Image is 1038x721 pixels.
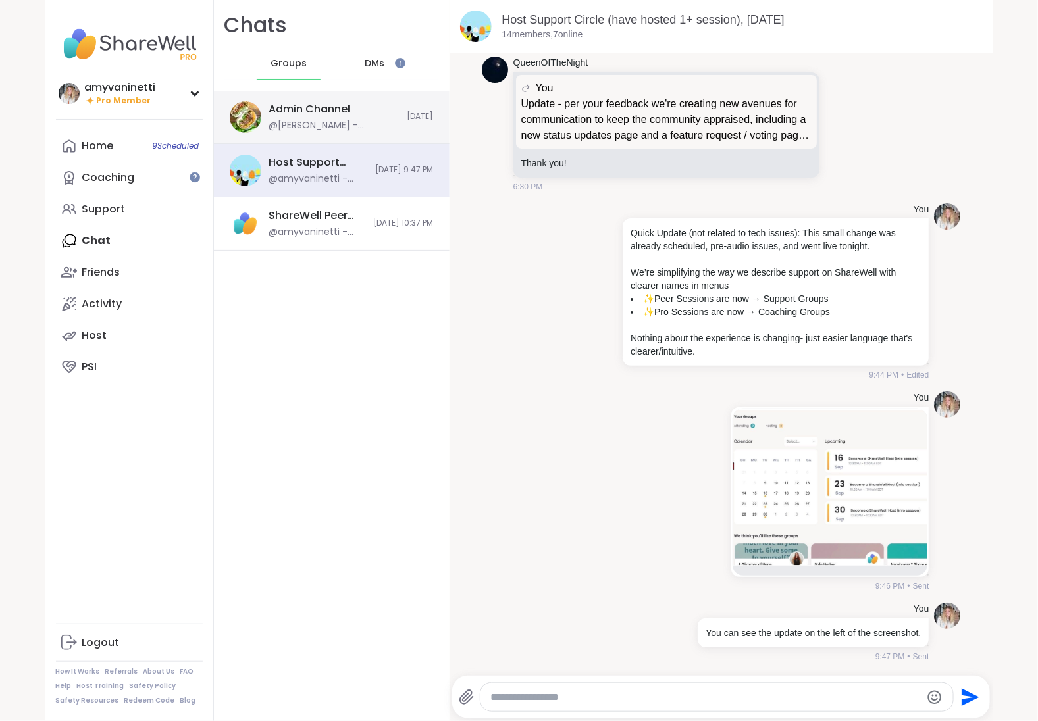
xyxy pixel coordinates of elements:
[77,682,124,691] a: Host Training
[407,111,434,122] span: [DATE]
[180,696,196,705] a: Blog
[269,172,368,186] div: @amyvaninetti - You can see the update on the left of the screenshot.
[82,360,97,374] div: PSI
[56,682,72,691] a: Help
[269,209,366,223] div: ShareWell Peer Council
[491,691,921,704] textarea: Type your message
[82,265,120,280] div: Friends
[631,266,921,292] p: We’re simplifying the way we describe support on ShareWell with clearer names in menus
[914,391,929,405] h4: You
[82,170,135,185] div: Coaching
[230,208,261,239] img: ShareWell Peer Council
[631,226,921,253] p: Quick Update (not related to tech issues): This small change was already scheduled, pre-audio iss...
[271,57,307,70] span: Groups
[82,139,114,153] div: Home
[56,21,203,67] img: ShareWell Nav Logo
[224,11,288,40] h1: Chats
[643,307,654,317] span: ✨
[631,292,921,305] li: Peer Sessions are now → Support Groups
[875,651,905,662] span: 9:47 PM
[143,667,175,676] a: About Us
[269,119,400,132] div: @[PERSON_NAME] - [DOMAIN_NAME]/ShareWell-Site-Status-Updates-269819065a7e8024bf60f3737a235e35
[56,130,203,162] a: Home9Scheduled
[56,667,100,676] a: How It Works
[269,226,366,239] div: @amyvaninetti - Thank you for sharing your perspectives, and for the genuine care you show for ou...
[82,635,120,650] div: Logout
[733,409,927,566] img: unnamed.jpg
[631,332,921,358] p: Nothing about the experience is changing- just easier language that's clearer/intuitive.
[153,141,199,151] span: 9 Scheduled
[374,218,434,229] span: [DATE] 10:37 PM
[502,13,785,26] a: Host Support Circle (have hosted 1+ session), [DATE]
[56,627,203,659] a: Logout
[365,57,384,70] span: DMs
[869,369,899,381] span: 9:44 PM
[59,83,80,104] img: amyvaninetti
[908,580,910,592] span: •
[934,603,960,629] img: https://sharewell-space-live.sfo3.digitaloceanspaces.com/user-generated/301ae018-da57-4553-b36b-2...
[906,369,929,381] span: Edited
[502,28,583,41] p: 14 members, 7 online
[901,369,904,381] span: •
[82,202,126,216] div: Support
[82,328,107,343] div: Host
[536,80,554,96] span: You
[954,682,983,712] button: Send
[908,651,910,662] span: •
[56,696,119,705] a: Safety Resources
[513,57,588,70] a: QueenOfTheNight
[395,58,405,68] iframe: Spotlight
[643,293,654,304] span: ✨
[460,11,492,42] img: Host Support Circle (have hosted 1+ session), Sep 09
[56,351,203,383] a: PSI
[180,667,194,676] a: FAQ
[934,203,960,230] img: https://sharewell-space-live.sfo3.digitaloceanspaces.com/user-generated/301ae018-da57-4553-b36b-2...
[230,101,261,133] img: Admin Channel
[934,391,960,418] img: https://sharewell-space-live.sfo3.digitaloceanspaces.com/user-generated/301ae018-da57-4553-b36b-2...
[105,667,138,676] a: Referrals
[482,57,508,83] img: https://sharewell-space-live.sfo3.digitaloceanspaces.com/user-generated/d7277878-0de6-43a2-a937-4...
[913,651,929,662] span: Sent
[130,682,176,691] a: Safety Policy
[269,155,368,170] div: Host Support Circle (have hosted 1+ session), [DATE]
[376,164,434,176] span: [DATE] 9:47 PM
[875,580,905,592] span: 9:46 PM
[82,297,122,311] div: Activity
[521,96,812,143] p: Update - per your feedback we're creating new avenues for communication to keep the community app...
[56,162,203,193] a: Coaching
[85,80,156,95] div: amyvaninetti
[124,696,175,705] a: Redeem Code
[706,626,921,639] p: You can see the update on the left of the screenshot.
[190,172,200,182] iframe: Spotlight
[631,305,921,318] li: Pro Sessions are now → Coaching Groups
[914,203,929,216] h4: You
[56,257,203,288] a: Friends
[914,603,929,616] h4: You
[927,689,943,705] button: Emoji picker
[56,193,203,225] a: Support
[913,580,929,592] span: Sent
[56,288,203,320] a: Activity
[269,102,351,116] div: Admin Channel
[56,320,203,351] a: Host
[521,157,812,170] p: Thank you!
[513,181,543,193] span: 6:30 PM
[97,95,151,107] span: Pro Member
[230,155,261,186] img: Host Support Circle (have hosted 1+ session), Sep 09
